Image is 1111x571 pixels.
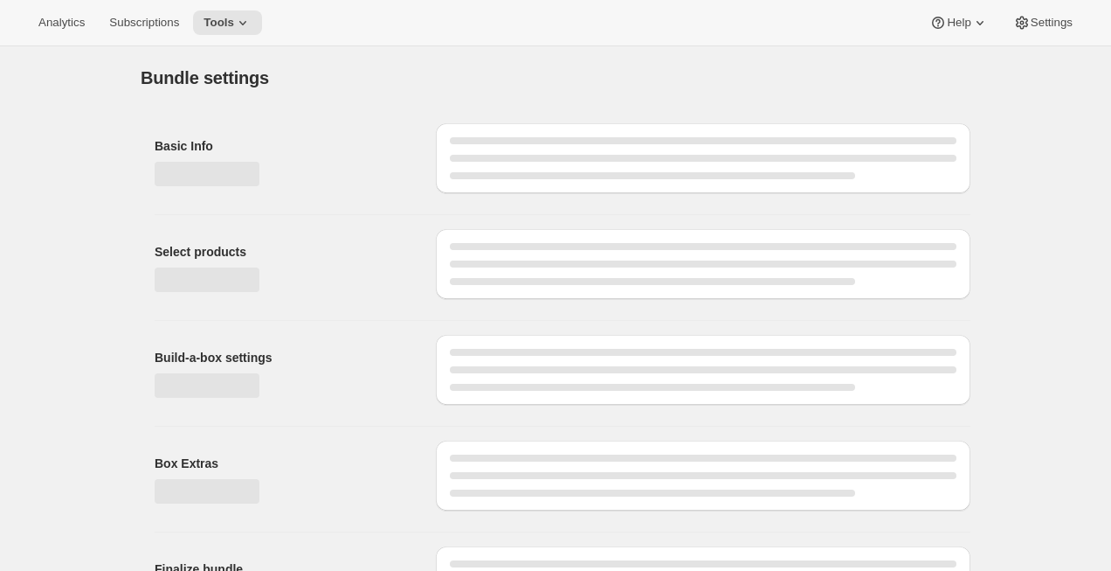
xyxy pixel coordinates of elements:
[155,455,408,472] h2: Box Extras
[141,67,269,88] h1: Bundle settings
[155,349,408,366] h2: Build-a-box settings
[947,16,970,30] span: Help
[1003,10,1083,35] button: Settings
[193,10,262,35] button: Tools
[155,243,408,261] h2: Select products
[38,16,85,30] span: Analytics
[155,137,408,155] h2: Basic Info
[99,10,190,35] button: Subscriptions
[919,10,998,35] button: Help
[28,10,95,35] button: Analytics
[109,16,179,30] span: Subscriptions
[204,16,234,30] span: Tools
[1031,16,1073,30] span: Settings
